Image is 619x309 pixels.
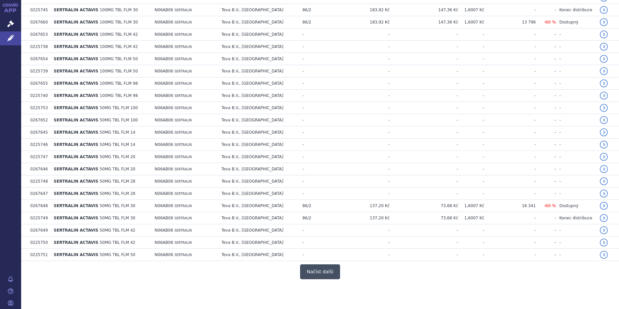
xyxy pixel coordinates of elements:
[218,151,299,163] td: Teva B.V., [GEOGRAPHIC_DATA]
[390,237,458,249] td: -
[556,65,597,77] td: -
[484,249,536,261] td: -
[174,82,192,85] span: SERTRALIN
[390,212,458,224] td: 73,68 Kč
[484,224,536,237] td: -
[326,212,390,224] td: 137,20 Kč
[536,4,556,16] td: -
[302,216,311,220] span: 86/2
[536,114,556,126] td: -
[556,163,597,175] td: -
[218,28,299,41] td: Teva B.V., [GEOGRAPHIC_DATA]
[54,252,98,257] span: SERTRALIN ACTAVIS
[600,251,608,259] a: detail
[299,175,326,188] td: -
[600,153,608,161] a: detail
[100,118,138,122] span: 50MG TBL FLM 100
[27,114,50,126] td: 0267652
[218,77,299,90] td: Teva B.V., [GEOGRAPHIC_DATA]
[100,167,135,171] span: 50MG TBL FLM 20
[27,200,50,212] td: 0267648
[390,139,458,151] td: -
[155,118,173,122] span: N06AB06
[100,203,135,208] span: 50MG TBL FLM 30
[536,237,556,249] td: -
[299,41,326,53] td: -
[326,90,390,102] td: -
[54,20,98,24] span: SERTRALIN ACTAVIS
[155,69,173,73] span: N06AB06
[174,57,192,61] span: SERTRALIN
[27,139,50,151] td: 0225746
[458,163,484,175] td: -
[326,224,390,237] td: -
[390,126,458,139] td: -
[174,21,192,24] span: SERTRALIN
[600,67,608,75] a: detail
[326,175,390,188] td: -
[155,142,173,147] span: N06AB06
[155,32,173,37] span: N06AB06
[390,28,458,41] td: -
[600,55,608,63] a: detail
[458,102,484,114] td: -
[174,106,192,110] span: SERTRALIN
[174,131,192,134] span: SERTRALIN
[218,126,299,139] td: Teva B.V., [GEOGRAPHIC_DATA]
[174,45,192,49] span: SERTRALIN
[27,102,50,114] td: 0225753
[302,20,311,24] span: 86/2
[100,32,138,37] span: 100MG TBL FLM 42
[27,28,50,41] td: 0267653
[600,116,608,124] a: detail
[536,53,556,65] td: -
[54,81,98,86] span: SERTRALIN ACTAVIS
[299,65,326,77] td: -
[27,175,50,188] td: 0225748
[484,237,536,249] td: -
[484,102,536,114] td: -
[100,252,135,257] span: 50MG TBL FLM 50
[484,151,536,163] td: -
[54,8,98,12] span: SERTRALIN ACTAVIS
[600,239,608,246] a: detail
[299,114,326,126] td: -
[100,216,135,220] span: 50MG TBL FLM 30
[218,200,299,212] td: Teva B.V., [GEOGRAPHIC_DATA]
[300,264,340,279] button: Načíst další
[556,212,597,224] td: Konec distribuce
[600,165,608,173] a: detail
[299,224,326,237] td: -
[484,163,536,175] td: -
[390,4,458,16] td: 147,36 Kč
[299,126,326,139] td: -
[27,41,50,53] td: 0225738
[155,8,173,12] span: N06AB06
[54,154,98,159] span: SERTRALIN ACTAVIS
[484,16,536,28] td: 13 796
[218,4,299,16] td: Teva B.V., [GEOGRAPHIC_DATA]
[54,167,98,171] span: SERTRALIN ACTAVIS
[390,249,458,261] td: -
[556,188,597,200] td: -
[100,81,138,86] span: 100MG TBL FLM 98
[54,203,98,208] span: SERTRALIN ACTAVIS
[174,143,192,147] span: SERTRALIN
[174,94,192,98] span: SERTRALIN
[536,224,556,237] td: -
[155,130,173,135] span: N06AB06
[326,65,390,77] td: -
[536,90,556,102] td: -
[155,252,173,257] span: N06AB06
[536,175,556,188] td: -
[544,20,556,24] span: -60 %
[299,90,326,102] td: -
[556,200,597,212] td: Dostupný
[484,4,536,16] td: -
[54,240,98,245] span: SERTRALIN ACTAVIS
[27,4,50,16] td: 0225745
[27,188,50,200] td: 0267647
[600,92,608,100] a: detail
[27,224,50,237] td: 0267649
[484,114,536,126] td: -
